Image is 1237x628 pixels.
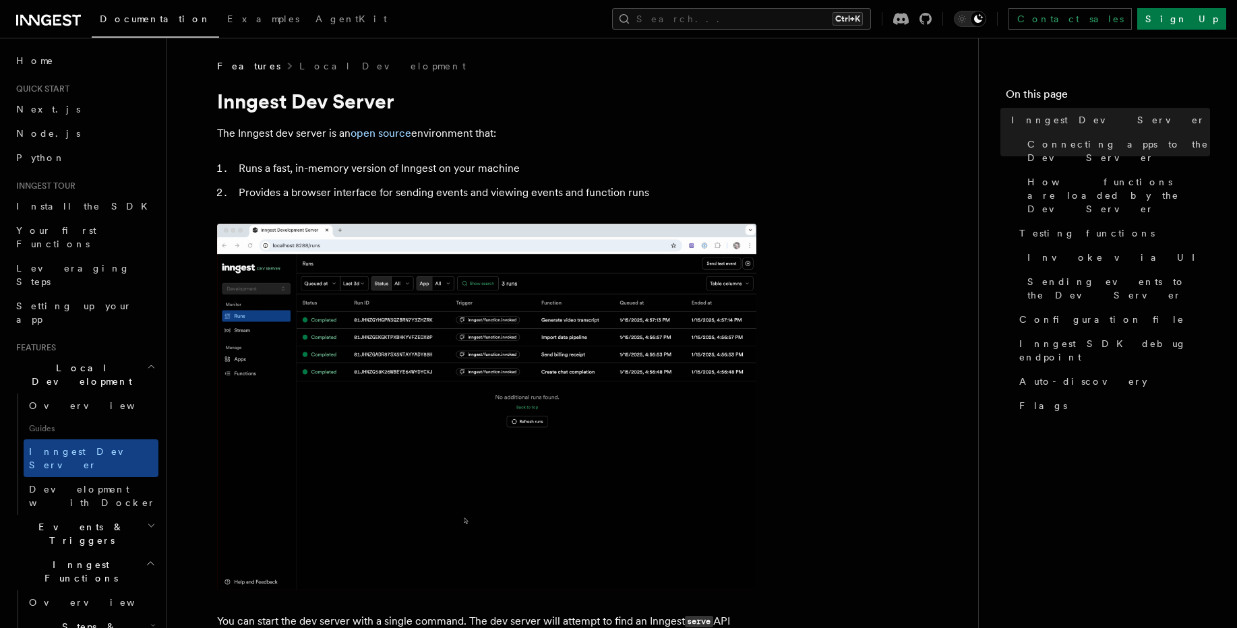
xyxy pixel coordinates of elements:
[1137,8,1226,30] a: Sign Up
[315,13,387,24] span: AgentKit
[612,8,871,30] button: Search...Ctrl+K
[1006,86,1210,108] h4: On this page
[1011,113,1205,127] span: Inngest Dev Server
[11,558,146,585] span: Inngest Functions
[1027,175,1210,216] span: How functions are loaded by the Dev Server
[16,128,80,139] span: Node.js
[1014,221,1210,245] a: Testing functions
[24,590,158,615] a: Overview
[1006,108,1210,132] a: Inngest Dev Server
[11,49,158,73] a: Home
[1027,275,1210,302] span: Sending events to the Dev Server
[307,4,395,36] a: AgentKit
[11,520,147,547] span: Events & Triggers
[1027,137,1210,164] span: Connecting apps to the Dev Server
[11,342,56,353] span: Features
[1027,251,1207,264] span: Invoke via UI
[11,553,158,590] button: Inngest Functions
[29,484,156,508] span: Development with Docker
[1022,170,1210,221] a: How functions are loaded by the Dev Server
[217,224,756,590] img: Dev Server Demo
[11,97,158,121] a: Next.js
[16,152,65,163] span: Python
[219,4,307,36] a: Examples
[16,201,156,212] span: Install the SDK
[16,263,130,287] span: Leveraging Steps
[1008,8,1132,30] a: Contact sales
[833,12,863,26] kbd: Ctrl+K
[217,59,280,73] span: Features
[1022,245,1210,270] a: Invoke via UI
[1014,369,1210,394] a: Auto-discovery
[1019,226,1155,240] span: Testing functions
[11,256,158,294] a: Leveraging Steps
[954,11,986,27] button: Toggle dark mode
[24,439,158,477] a: Inngest Dev Server
[11,181,76,191] span: Inngest tour
[1019,375,1147,388] span: Auto-discovery
[92,4,219,38] a: Documentation
[24,394,158,418] a: Overview
[217,124,756,143] p: The Inngest dev server is an environment that:
[1014,394,1210,418] a: Flags
[1019,337,1210,364] span: Inngest SDK debug endpoint
[235,159,756,178] li: Runs a fast, in-memory version of Inngest on your machine
[11,515,158,553] button: Events & Triggers
[24,477,158,515] a: Development with Docker
[1022,132,1210,170] a: Connecting apps to the Dev Server
[217,89,756,113] h1: Inngest Dev Server
[29,597,168,608] span: Overview
[11,394,158,515] div: Local Development
[299,59,466,73] a: Local Development
[1014,332,1210,369] a: Inngest SDK debug endpoint
[11,84,69,94] span: Quick start
[1014,307,1210,332] a: Configuration file
[29,400,168,411] span: Overview
[1019,399,1067,412] span: Flags
[1022,270,1210,307] a: Sending events to the Dev Server
[29,446,144,470] span: Inngest Dev Server
[11,361,147,388] span: Local Development
[11,218,158,256] a: Your first Functions
[100,13,211,24] span: Documentation
[11,294,158,332] a: Setting up your app
[1019,313,1184,326] span: Configuration file
[11,146,158,170] a: Python
[16,54,54,67] span: Home
[685,616,713,627] code: serve
[16,301,132,325] span: Setting up your app
[227,13,299,24] span: Examples
[24,418,158,439] span: Guides
[351,127,411,139] a: open source
[235,183,756,202] li: Provides a browser interface for sending events and viewing events and function runs
[16,225,96,249] span: Your first Functions
[16,104,80,115] span: Next.js
[11,121,158,146] a: Node.js
[11,194,158,218] a: Install the SDK
[11,356,158,394] button: Local Development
